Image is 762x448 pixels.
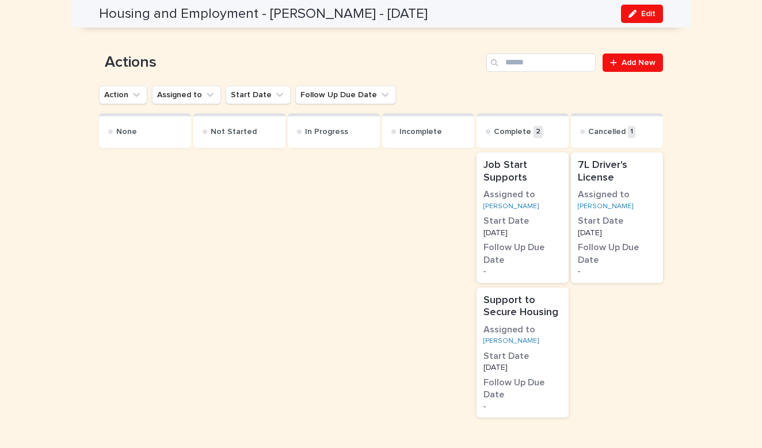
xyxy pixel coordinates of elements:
[494,127,531,137] p: Complete
[641,10,656,18] span: Edit
[571,152,663,283] a: 7L Driver's LicenseAssigned to[PERSON_NAME] Start Date[DATE]Follow Up Due Date-
[295,86,396,104] button: Follow Up Due Date
[226,86,291,104] button: Start Date
[483,377,562,401] h3: Follow Up Due Date
[628,126,635,138] p: 1
[305,127,348,137] p: In Progress
[483,202,539,210] a: [PERSON_NAME]
[578,202,633,210] a: [PERSON_NAME]
[578,242,656,266] h3: Follow Up Due Date
[483,294,562,319] p: Support to Secure Housing
[486,53,596,72] input: Search
[578,189,656,201] h3: Assigned to
[483,159,562,184] p: Job Start Supports
[578,229,656,237] p: [DATE]
[399,127,442,137] p: Incomplete
[483,215,562,228] h3: Start Date
[483,337,539,345] a: [PERSON_NAME]
[99,53,482,72] h1: Actions
[588,127,626,137] p: Cancelled
[483,242,562,266] h3: Follow Up Due Date
[483,363,562,372] p: [DATE]
[477,288,569,418] a: Support to Secure HousingAssigned to[PERSON_NAME] Start Date[DATE]Follow Up Due Date-
[483,229,562,237] p: [DATE]
[578,215,656,228] h3: Start Date
[483,403,562,411] p: -
[622,59,656,67] span: Add New
[211,127,257,137] p: Not Started
[621,5,663,23] button: Edit
[483,324,562,336] h3: Assigned to
[99,6,428,22] h2: Housing and Employment - [PERSON_NAME] - [DATE]
[116,127,137,137] p: None
[603,53,663,72] a: Add New
[99,86,147,104] button: Action
[534,126,543,138] p: 2
[483,189,562,201] h3: Assigned to
[477,152,569,283] a: Job Start SupportsAssigned to[PERSON_NAME] Start Date[DATE]Follow Up Due Date-
[483,267,562,275] p: -
[578,267,656,275] p: -
[152,86,221,104] button: Assigned to
[578,159,656,184] p: 7L Driver's License
[483,350,562,363] h3: Start Date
